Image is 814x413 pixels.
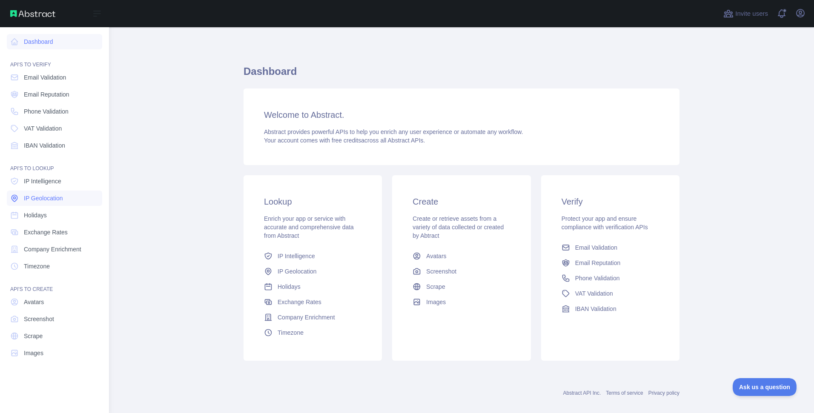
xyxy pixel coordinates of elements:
iframe: Toggle Customer Support [733,378,797,396]
a: Timezone [7,259,102,274]
span: IP Intelligence [278,252,315,260]
div: API'S TO VERIFY [7,51,102,68]
a: Screenshot [409,264,513,279]
a: Holidays [261,279,365,294]
a: VAT Validation [7,121,102,136]
span: Protect your app and ensure compliance with verification APIs [562,215,648,231]
span: Screenshot [24,315,54,323]
a: Holidays [7,208,102,223]
span: Create or retrieve assets from a variety of data collected or created by Abtract [413,215,504,239]
span: Email Validation [575,243,617,252]
a: Timezone [261,325,365,340]
a: Dashboard [7,34,102,49]
a: Exchange Rates [7,225,102,240]
span: IBAN Validation [24,141,65,150]
span: Abstract provides powerful APIs to help you enrich any user experience or automate any workflow. [264,128,523,135]
span: Holidays [278,282,301,291]
span: Holidays [24,211,47,219]
span: Phone Validation [575,274,620,282]
a: Images [409,294,513,310]
a: Email Validation [558,240,662,255]
a: Images [7,345,102,361]
span: Timezone [24,262,50,271]
h1: Dashboard [244,65,679,85]
span: VAT Validation [24,124,62,133]
h3: Lookup [264,196,361,208]
span: Email Validation [24,73,66,82]
a: Phone Validation [7,104,102,119]
span: Email Reputation [575,259,621,267]
span: Exchange Rates [24,228,68,236]
a: Exchange Rates [261,294,365,310]
div: API'S TO LOOKUP [7,155,102,172]
span: VAT Validation [575,289,613,298]
a: Email Validation [7,70,102,85]
span: Phone Validation [24,107,69,116]
a: Company Enrichment [261,310,365,325]
a: IBAN Validation [7,138,102,153]
a: Privacy policy [648,390,679,396]
span: Your account comes with across all Abstract APIs. [264,137,425,144]
a: Scrape [409,279,513,294]
span: Avatars [24,298,44,306]
span: IP Geolocation [24,194,63,202]
a: Screenshot [7,311,102,327]
a: Avatars [7,294,102,310]
span: free credits [332,137,361,144]
img: Abstract API [10,10,55,17]
a: Email Reputation [7,87,102,102]
a: IP Geolocation [7,191,102,206]
span: Email Reputation [24,90,69,99]
span: Images [426,298,446,306]
span: Avatars [426,252,446,260]
h3: Create [413,196,510,208]
h3: Verify [562,196,659,208]
span: Scrape [426,282,445,291]
span: Scrape [24,332,43,340]
a: Scrape [7,328,102,344]
a: IP Geolocation [261,264,365,279]
span: Invite users [735,9,768,19]
span: Company Enrichment [24,245,81,253]
span: Screenshot [426,267,456,276]
span: Enrich your app or service with accurate and comprehensive data from Abstract [264,215,354,239]
a: Terms of service [606,390,643,396]
a: IP Intelligence [261,248,365,264]
span: IP Intelligence [24,177,61,185]
div: API'S TO CREATE [7,276,102,293]
a: Phone Validation [558,271,662,286]
a: Email Reputation [558,255,662,271]
span: IP Geolocation [278,267,317,276]
a: Avatars [409,248,513,264]
a: IBAN Validation [558,301,662,316]
a: Abstract API Inc. [563,390,601,396]
span: Exchange Rates [278,298,321,306]
h3: Welcome to Abstract. [264,109,659,121]
a: Company Enrichment [7,242,102,257]
span: Timezone [278,328,304,337]
span: IBAN Validation [575,305,616,313]
span: Company Enrichment [278,313,335,322]
a: VAT Validation [558,286,662,301]
span: Images [24,349,43,357]
a: IP Intelligence [7,174,102,189]
button: Invite users [722,7,770,20]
